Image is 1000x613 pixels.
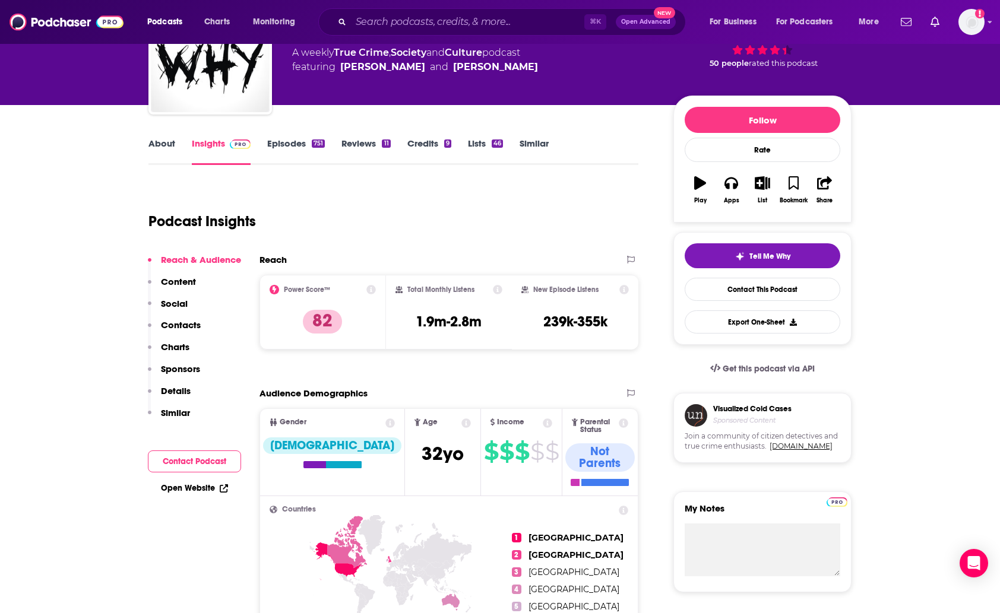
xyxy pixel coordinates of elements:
p: Reach & Audience [161,254,241,265]
span: 1 [512,533,521,542]
div: Rate [685,138,840,162]
div: Open Intercom Messenger [960,549,988,577]
a: Culture [445,47,482,58]
h2: Total Monthly Listens [407,285,474,294]
a: About [148,138,175,165]
span: Monitoring [253,14,295,30]
span: Get this podcast via API [723,364,815,374]
button: tell me why sparkleTell Me Why [685,243,840,268]
button: Contact Podcast [148,450,241,472]
a: Visualized Cold CasesSponsored ContentJoin a community of citizen detectives and true crime enthu... [673,393,852,491]
span: More [859,14,879,30]
h2: Power Score™ [284,285,330,294]
span: 4 [512,585,521,594]
a: Contact This Podcast [685,278,840,301]
img: Podchaser - Follow, Share and Rate Podcasts [10,11,124,33]
button: Charts [148,341,189,363]
button: Details [148,385,191,407]
button: Open AdvancedNew [616,15,676,29]
span: 2 [512,550,521,560]
img: tell me why sparkle [735,252,745,261]
span: rated this podcast [749,59,818,68]
h2: Audience Demographics [260,388,368,399]
a: InsightsPodchaser Pro [192,138,251,165]
span: [GEOGRAPHIC_DATA] [529,567,619,577]
input: Search podcasts, credits, & more... [351,12,584,31]
button: Social [148,298,188,320]
button: Similar [148,407,190,429]
a: Pro website [827,496,847,507]
span: ⌘ K [584,14,606,30]
a: Charts [197,12,237,31]
p: Sponsors [161,363,200,374]
span: New [654,7,675,18]
p: Details [161,385,191,396]
a: Similar [520,138,549,165]
a: Justin Evans [453,60,538,74]
div: [DEMOGRAPHIC_DATA] [263,437,401,454]
span: Age [423,418,438,426]
div: 46 [492,139,503,148]
span: $ [530,442,544,461]
div: Bookmark [780,197,808,204]
button: open menu [139,12,198,31]
div: Play [694,197,707,204]
p: 82 [303,310,342,334]
img: Podchaser Pro [230,139,251,149]
p: Content [161,276,196,287]
button: open menu [245,12,311,31]
button: open menu [850,12,894,31]
div: A weekly podcast [292,46,538,74]
h2: Reach [260,254,287,265]
p: Similar [161,407,190,418]
span: 5 [512,602,521,611]
button: Show profile menu [958,9,985,35]
p: Social [161,298,188,309]
h2: New Episode Listens [533,285,599,294]
p: Charts [161,341,189,352]
a: Get this podcast via API [701,354,824,383]
button: Reach & Audience [148,254,241,276]
h3: 239k-355k [543,313,607,331]
span: Tell Me Why [749,252,790,261]
span: and [426,47,445,58]
span: For Podcasters [776,14,833,30]
span: featuring [292,60,538,74]
h3: Visualized Cold Cases [713,404,792,414]
img: Podchaser Pro [827,497,847,507]
img: coldCase.18b32719.png [685,404,707,427]
span: Logged in as Goodboy8 [958,9,985,35]
div: Not Parents [565,443,635,472]
span: Parental Status [580,418,617,434]
span: [GEOGRAPHIC_DATA] [529,601,619,612]
a: Credits9 [407,138,451,165]
span: Open Advanced [621,19,670,25]
span: Podcasts [147,14,182,30]
span: $ [545,442,559,461]
button: open menu [768,12,850,31]
div: 11 [382,139,390,148]
span: and [430,60,448,74]
button: Export One-Sheet [685,310,840,334]
div: 9 [444,139,451,148]
span: $ [515,442,529,461]
span: $ [484,442,498,461]
span: Gender [280,418,306,426]
a: Reviews11 [341,138,390,165]
img: User Profile [958,9,985,35]
svg: Add a profile image [975,9,985,18]
span: Countries [282,506,316,513]
button: open menu [701,12,771,31]
a: [DOMAIN_NAME] [770,442,833,450]
span: 50 people [710,59,749,68]
div: Search podcasts, credits, & more... [330,8,697,36]
span: $ [499,442,514,461]
button: Apps [716,169,746,211]
div: List [758,197,767,204]
span: , [389,47,391,58]
div: Share [817,197,833,204]
button: Contacts [148,319,201,341]
a: Show notifications dropdown [896,12,916,32]
span: [GEOGRAPHIC_DATA] [529,532,624,543]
